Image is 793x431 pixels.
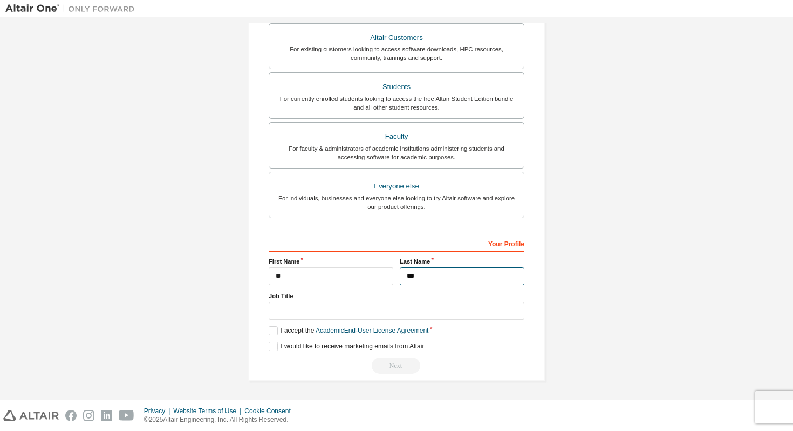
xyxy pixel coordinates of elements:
div: Faculty [276,129,517,144]
div: Website Terms of Use [173,407,244,415]
div: Cookie Consent [244,407,297,415]
label: I would like to receive marketing emails from Altair [269,342,424,351]
a: Academic End-User License Agreement [316,327,428,334]
label: First Name [269,257,393,266]
div: Your Profile [269,234,524,252]
div: For existing customers looking to access software downloads, HPC resources, community, trainings ... [276,45,517,62]
label: I accept the [269,326,428,335]
img: instagram.svg [83,410,94,421]
img: facebook.svg [65,410,77,421]
div: Students [276,79,517,95]
div: For currently enrolled students looking to access the free Altair Student Edition bundle and all ... [276,95,517,112]
div: For faculty & administrators of academic institutions administering students and accessing softwa... [276,144,517,161]
img: altair_logo.svg [3,410,59,421]
img: Altair One [5,3,140,14]
label: Job Title [269,292,524,300]
div: Everyone else [276,179,517,194]
div: For individuals, businesses and everyone else looking to try Altair software and explore our prod... [276,194,517,211]
img: linkedin.svg [101,410,112,421]
div: Privacy [144,407,173,415]
label: Last Name [400,257,524,266]
div: Altair Customers [276,30,517,45]
div: Read and acccept EULA to continue [269,358,524,374]
img: youtube.svg [119,410,134,421]
p: © 2025 Altair Engineering, Inc. All Rights Reserved. [144,415,297,425]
